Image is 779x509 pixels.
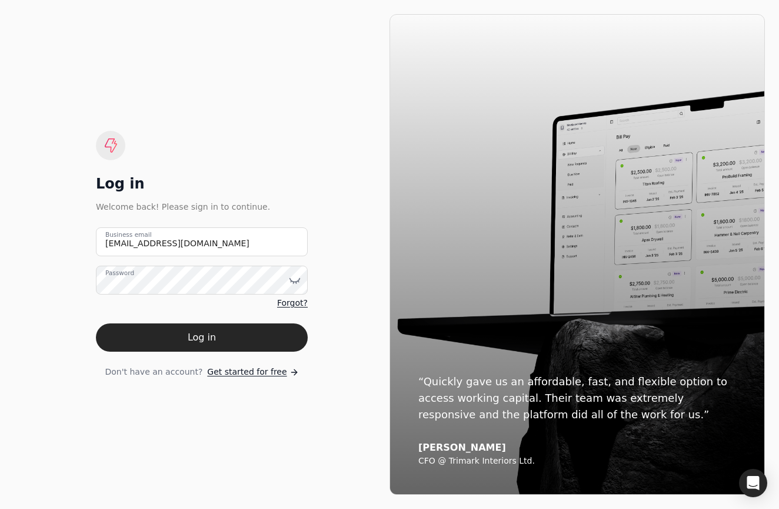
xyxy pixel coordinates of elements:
div: CFO @ Trimark Interiors Ltd. [418,456,736,467]
label: Password [105,269,134,278]
a: Forgot? [277,297,308,309]
div: [PERSON_NAME] [418,442,736,454]
label: Business email [105,230,152,240]
a: Get started for free [207,366,298,378]
button: Log in [96,323,308,352]
span: Get started for free [207,366,287,378]
div: Welcome back! Please sign in to continue. [96,200,308,213]
div: Open Intercom Messenger [739,469,767,497]
div: Log in [96,174,308,193]
div: “Quickly gave us an affordable, fast, and flexible option to access working capital. Their team w... [418,374,736,423]
span: Don't have an account? [105,366,202,378]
